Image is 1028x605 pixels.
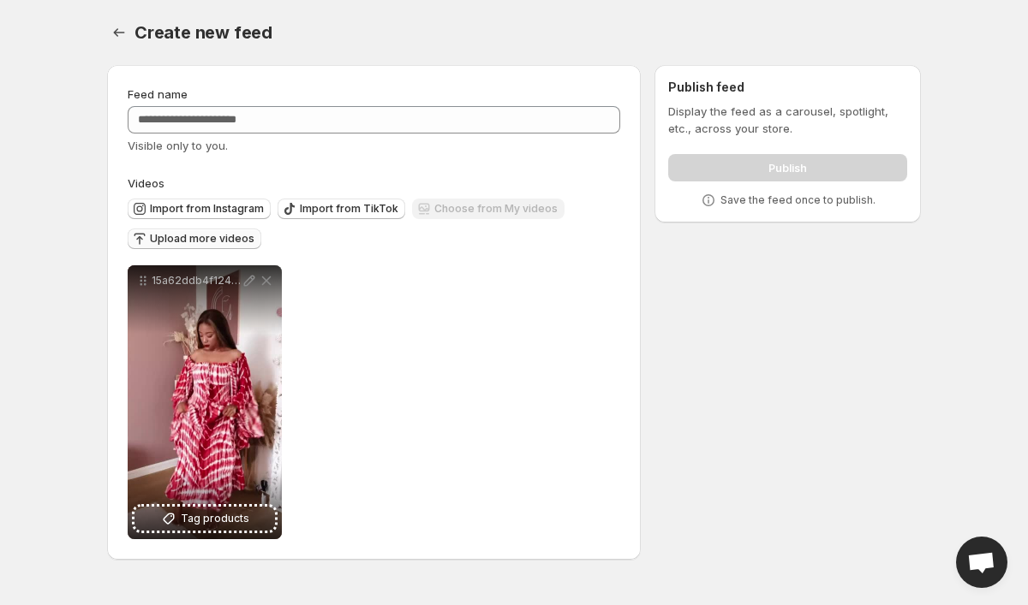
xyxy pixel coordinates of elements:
div: 15a62ddb4f1246cd87b1f949beb8e234Tag products [128,265,282,539]
p: 15a62ddb4f1246cd87b1f949beb8e234 [152,274,241,288]
span: Import from TikTok [300,202,398,216]
span: Visible only to you. [128,139,228,152]
p: Save the feed once to publish. [720,193,876,207]
span: Upload more videos [150,232,254,246]
h2: Publish feed [668,79,907,96]
button: Upload more videos [128,228,261,249]
button: Import from TikTok [278,199,405,219]
button: Import from Instagram [128,199,271,219]
button: Tag products [134,507,275,531]
div: Open chat [956,537,1007,588]
span: Create new feed [134,22,272,43]
span: Videos [128,176,164,190]
span: Import from Instagram [150,202,264,216]
button: Settings [107,21,131,44]
p: Display the feed as a carousel, spotlight, etc., across your store. [668,103,907,137]
span: Tag products [181,510,249,527]
span: Feed name [128,87,188,101]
